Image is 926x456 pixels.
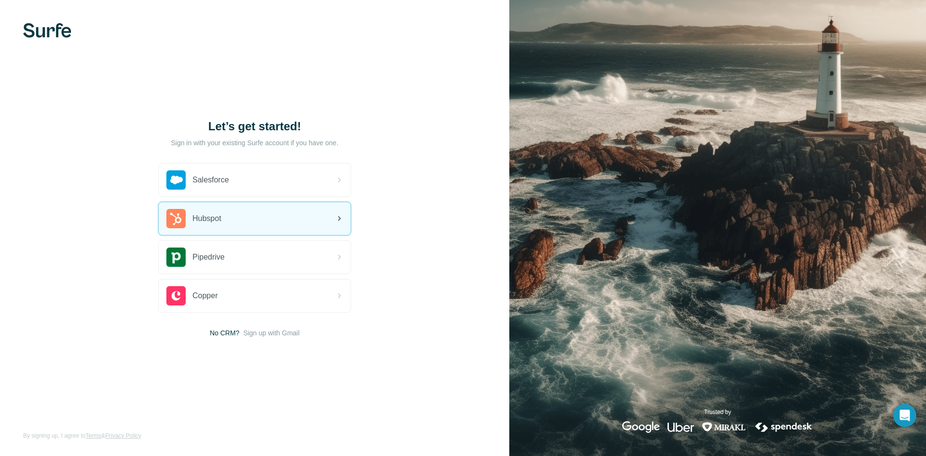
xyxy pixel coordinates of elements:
img: pipedrive's logo [166,248,186,267]
button: Sign up with Gmail [243,328,300,338]
img: hubspot's logo [166,209,186,228]
img: mirakl's logo [702,421,746,433]
span: Hubspot [192,213,221,224]
p: Sign in with your existing Surfe account if you have one. [171,138,338,148]
span: No CRM? [210,328,239,338]
img: copper's logo [166,286,186,305]
div: Open Intercom Messenger [893,404,916,427]
img: spendesk's logo [754,421,814,433]
img: google's logo [622,421,660,433]
img: Surfe's logo [23,23,71,38]
h1: Let’s get started! [158,119,351,134]
span: By signing up, I agree to & [23,431,141,440]
p: Trusted by [704,408,731,416]
span: Salesforce [192,174,229,186]
span: Pipedrive [192,251,225,263]
span: Copper [192,290,218,302]
img: salesforce's logo [166,170,186,190]
a: Terms [85,432,101,439]
img: uber's logo [667,421,694,433]
a: Privacy Policy [105,432,141,439]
